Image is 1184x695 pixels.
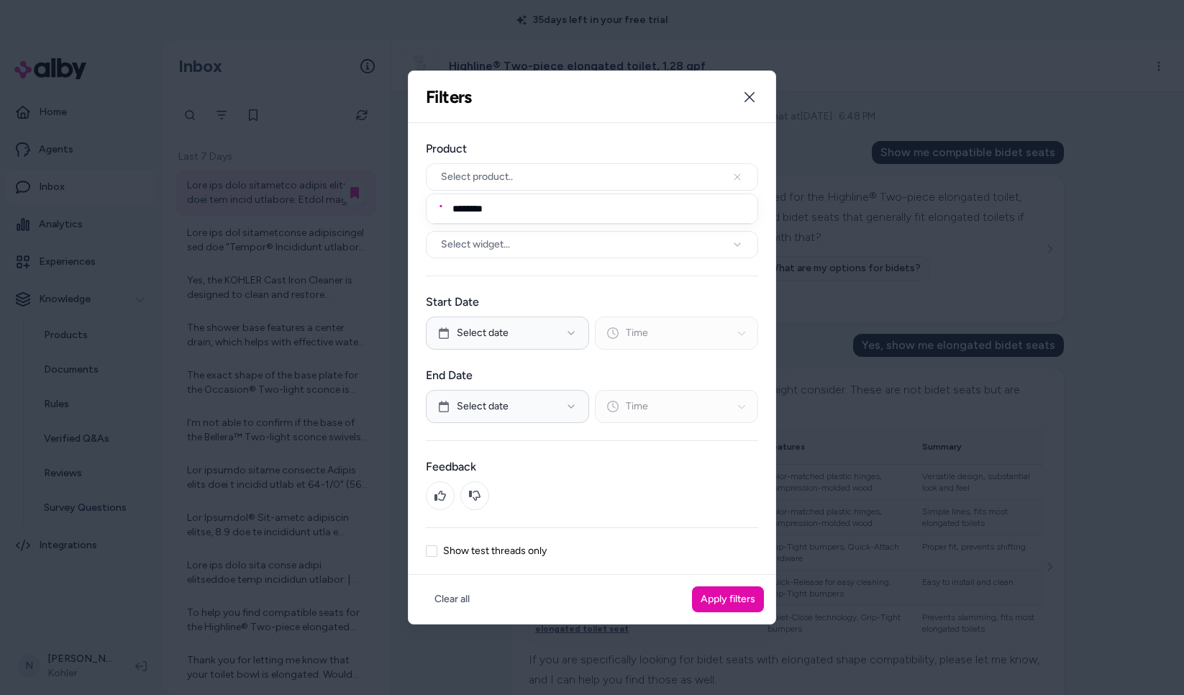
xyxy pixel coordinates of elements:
label: End Date [426,367,758,384]
button: Select date [426,317,589,350]
span: Select date [457,399,509,414]
button: Select widget... [426,231,758,258]
label: Feedback [426,458,758,476]
span: Select product.. [441,170,513,184]
button: Apply filters [692,586,764,612]
label: Start Date [426,294,758,311]
button: Select date [426,390,589,423]
label: Product [426,140,758,158]
label: Show test threads only [443,546,547,556]
span: Select date [457,326,509,340]
button: Clear all [426,586,478,612]
h2: Filters [426,86,472,108]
